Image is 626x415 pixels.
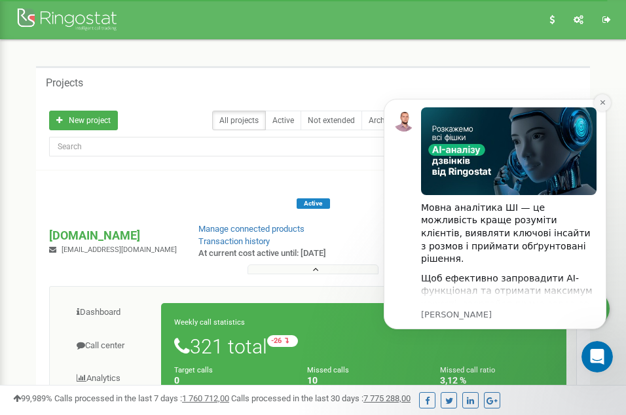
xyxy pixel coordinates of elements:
a: Call center [60,330,162,362]
a: Archived [361,111,407,130]
h1: 321 total [174,335,553,357]
span: [EMAIL_ADDRESS][DOMAIN_NAME] [62,245,177,254]
u: 7 775 288,00 [363,393,411,403]
small: Missed calls [307,366,349,374]
a: New project [49,111,118,130]
h4: 3,12 % [440,376,553,386]
a: Dashboard [60,297,162,329]
a: Not extended [301,111,362,130]
small: -26 [267,335,298,347]
small: Target calls [174,366,213,374]
a: Analytics [60,363,162,395]
a: Manage connected products [198,224,304,234]
h4: 10 [307,376,420,386]
span: 99,989% [13,393,52,403]
p: At current cost active until: [DATE] [198,247,326,260]
h4: 0 [174,376,287,386]
p: [DOMAIN_NAME] [49,227,177,244]
a: Transaction history [198,236,270,246]
small: Weekly call statistics [174,318,245,327]
u: 1 760 712,00 [182,393,229,403]
h5: Projects [46,77,83,89]
span: Active [297,198,330,209]
a: All projects [212,111,266,130]
span: Calls processed in the last 30 days : [231,393,411,403]
iframe: Intercom notifications повідомлення [364,79,626,380]
span: Calls processed in the last 7 days : [54,393,229,403]
iframe: Intercom live chat [581,341,613,372]
input: Search [49,137,519,156]
a: Active [265,111,301,130]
